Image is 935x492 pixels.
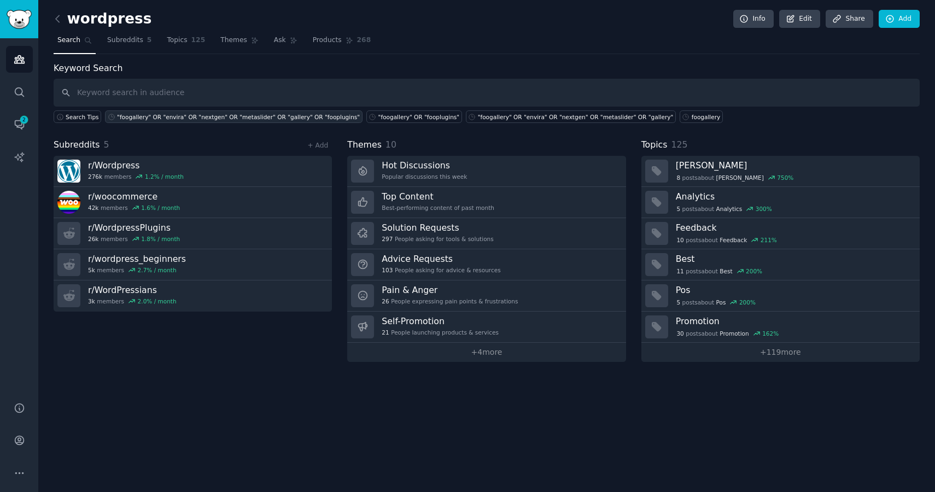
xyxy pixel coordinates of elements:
[382,266,393,274] span: 103
[88,284,177,296] h3: r/ WordPressians
[307,142,328,149] a: + Add
[382,297,389,305] span: 26
[366,110,462,123] a: "foogallery" OR "fooplugins"
[88,235,98,243] span: 26k
[141,204,180,212] div: 1.6 % / month
[54,110,101,123] button: Search Tips
[88,173,102,180] span: 276k
[57,160,80,183] img: Wordpress
[382,253,500,265] h3: Advice Requests
[382,329,499,336] div: People launching products & services
[676,173,794,183] div: post s about
[347,187,626,218] a: Top ContentBest-performing content of past month
[382,266,500,274] div: People asking for advice & resources
[641,343,920,362] a: +119more
[66,113,99,121] span: Search Tips
[676,315,912,327] h3: Promotion
[676,222,912,233] h3: Feedback
[746,267,762,275] div: 200 %
[641,187,920,218] a: Analytics5postsaboutAnalytics300%
[88,222,180,233] h3: r/ WordpressPlugins
[641,156,920,187] a: [PERSON_NAME]8postsabout[PERSON_NAME]750%
[692,113,720,121] div: foogallery
[676,329,780,338] div: post s about
[270,32,301,54] a: Ask
[347,343,626,362] a: +4more
[382,173,467,180] div: Popular discussions this week
[57,191,80,214] img: woocommerce
[347,280,626,312] a: Pain & Anger26People expressing pain points & frustrations
[382,204,494,212] div: Best-performing content of past month
[57,36,80,45] span: Search
[309,32,375,54] a: Products268
[88,253,186,265] h3: r/ wordpress_beginners
[676,205,680,213] span: 5
[382,222,493,233] h3: Solution Requests
[382,235,493,243] div: People asking for tools & solutions
[676,235,778,245] div: post s about
[88,297,95,305] span: 3k
[761,236,777,244] div: 211 %
[676,236,683,244] span: 10
[676,330,683,337] span: 30
[378,113,460,121] div: "foogallery" OR "fooplugins"
[382,284,518,296] h3: Pain & Anger
[347,249,626,280] a: Advice Requests103People asking for advice & resources
[739,298,756,306] div: 200 %
[720,330,749,337] span: Promotion
[720,267,732,275] span: Best
[347,218,626,249] a: Solution Requests297People asking for tools & solutions
[88,173,184,180] div: members
[54,10,151,28] h2: wordpress
[88,160,184,171] h3: r/ Wordpress
[676,174,680,181] span: 8
[716,174,764,181] span: [PERSON_NAME]
[145,173,184,180] div: 1.2 % / month
[676,267,683,275] span: 11
[382,297,518,305] div: People expressing pain points & frustrations
[716,298,726,306] span: Pos
[88,204,98,212] span: 42k
[54,280,332,312] a: r/WordPressians3kmembers2.0% / month
[88,266,95,274] span: 5k
[385,139,396,150] span: 10
[382,315,499,327] h3: Self-Promotion
[88,204,180,212] div: members
[879,10,920,28] a: Add
[7,10,32,29] img: GummySearch logo
[382,329,389,336] span: 21
[716,205,743,213] span: Analytics
[19,116,29,124] span: 2
[676,204,773,214] div: post s about
[680,110,723,123] a: foogallery
[138,297,177,305] div: 2.0 % / month
[676,284,912,296] h3: Pos
[676,160,912,171] h3: [PERSON_NAME]
[676,297,757,307] div: post s about
[54,79,920,107] input: Keyword search in audience
[167,36,187,45] span: Topics
[641,218,920,249] a: Feedback10postsaboutFeedback211%
[105,110,363,123] a: "foogallery" OR "envira" OR "nextgen" OR "metaslider" OR "gallery" OR "fooplugins"
[6,111,33,138] a: 2
[733,10,774,28] a: Info
[88,235,180,243] div: members
[466,110,676,123] a: "foogallery" OR "envira" OR "nextgen" OR "metaslider" OR "gallery"
[762,330,779,337] div: 162 %
[357,36,371,45] span: 268
[88,297,177,305] div: members
[141,235,180,243] div: 1.8 % / month
[54,32,96,54] a: Search
[676,191,912,202] h3: Analytics
[217,32,262,54] a: Themes
[478,113,674,121] div: "foogallery" OR "envira" OR "nextgen" OR "metaslider" OR "gallery"
[54,187,332,218] a: r/woocommerce42kmembers1.6% / month
[163,32,209,54] a: Topics125
[220,36,247,45] span: Themes
[138,266,177,274] div: 2.7 % / month
[147,36,152,45] span: 5
[382,235,393,243] span: 297
[641,280,920,312] a: Pos5postsaboutPos200%
[826,10,873,28] a: Share
[382,160,467,171] h3: Hot Discussions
